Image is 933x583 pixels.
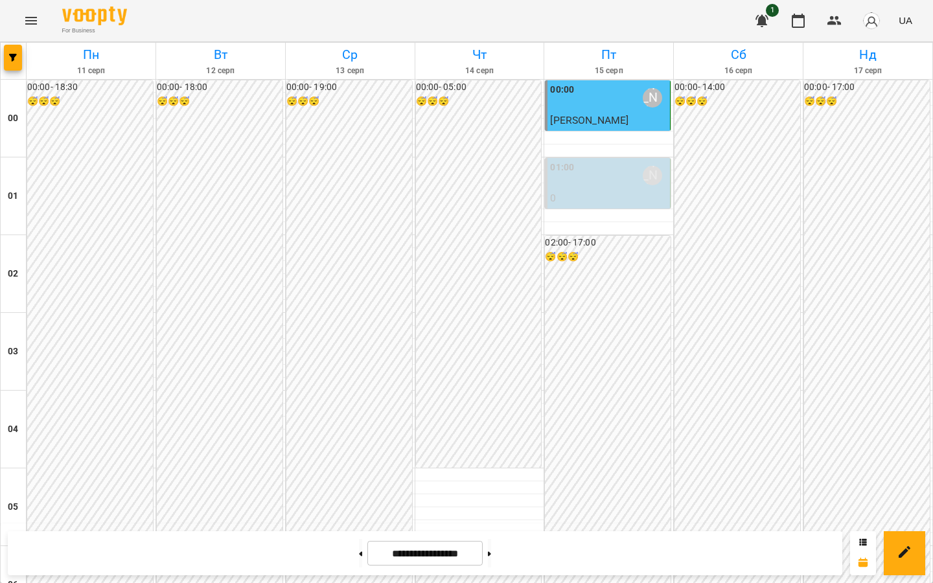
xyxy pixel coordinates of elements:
[158,45,283,65] h6: Вт
[546,45,671,65] h6: Пт
[862,12,881,30] img: avatar_s.png
[416,80,542,95] h6: 00:00 - 05:00
[8,500,18,514] h6: 05
[643,88,662,108] div: Божко Олександра
[27,80,153,95] h6: 00:00 - 18:30
[550,83,574,97] label: 00:00
[62,6,127,25] img: Voopty Logo
[643,166,662,185] div: Божко Олександра
[766,4,779,17] span: 1
[286,80,412,95] h6: 00:00 - 19:00
[550,190,667,206] p: 0
[8,111,18,126] h6: 00
[8,345,18,359] h6: 03
[157,95,282,109] h6: 😴😴😴
[550,161,574,175] label: 01:00
[8,422,18,437] h6: 04
[674,95,800,109] h6: 😴😴😴
[288,65,413,77] h6: 13 серп
[804,95,930,109] h6: 😴😴😴
[29,65,154,77] h6: 11 серп
[676,45,801,65] h6: Сб
[550,206,667,236] p: індивід МА 45 хв ([PERSON_NAME])
[16,5,47,36] button: Menu
[417,65,542,77] h6: 14 серп
[416,95,542,109] h6: 😴😴😴
[546,65,671,77] h6: 15 серп
[27,95,153,109] h6: 😴😴😴
[62,27,127,35] span: For Business
[550,128,667,144] p: індивід МА 45 хв
[29,45,154,65] h6: Пн
[805,45,930,65] h6: Нд
[286,95,412,109] h6: 😴😴😴
[545,236,671,250] h6: 02:00 - 17:00
[804,80,930,95] h6: 00:00 - 17:00
[893,8,917,32] button: UA
[805,65,930,77] h6: 17 серп
[417,45,542,65] h6: Чт
[157,80,282,95] h6: 00:00 - 18:00
[899,14,912,27] span: UA
[674,80,800,95] h6: 00:00 - 14:00
[550,114,628,126] span: [PERSON_NAME]
[8,189,18,203] h6: 01
[8,267,18,281] h6: 02
[545,250,671,264] h6: 😴😴😴
[158,65,283,77] h6: 12 серп
[676,65,801,77] h6: 16 серп
[288,45,413,65] h6: Ср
